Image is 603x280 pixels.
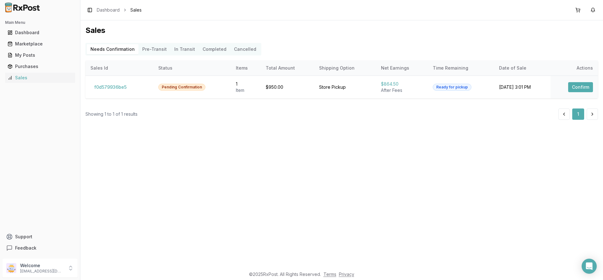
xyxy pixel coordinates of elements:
img: RxPost Logo [3,3,43,13]
a: My Posts [5,50,75,61]
th: Items [231,61,261,76]
h2: Main Menu [5,20,75,25]
span: Feedback [15,245,36,251]
button: In Transit [171,44,199,54]
th: Total Amount [261,61,314,76]
button: Needs Confirmation [87,44,139,54]
button: f0d579936be5 [90,82,130,92]
div: Marketplace [8,41,73,47]
div: Sales [8,75,73,81]
a: Purchases [5,61,75,72]
div: My Posts [8,52,73,58]
button: Support [3,231,78,242]
span: Sales [130,7,142,13]
a: Privacy [339,272,354,277]
button: Marketplace [3,39,78,49]
div: $864.50 [381,81,423,87]
div: Showing 1 to 1 of 1 results [85,111,138,117]
button: Confirm [568,82,593,92]
p: [EMAIL_ADDRESS][DOMAIN_NAME] [20,269,64,274]
nav: breadcrumb [97,7,142,13]
img: User avatar [6,263,16,273]
div: Store Pickup [319,84,371,90]
div: After Fees [381,87,423,93]
button: Completed [199,44,230,54]
div: Dashboard [8,29,73,36]
button: Feedback [3,242,78,254]
button: 1 [572,108,584,120]
th: Status [153,61,231,76]
th: Actions [551,61,598,76]
th: Net Earnings [376,61,428,76]
a: Dashboard [97,7,120,13]
div: Item [236,87,256,93]
button: Purchases [3,61,78,71]
button: Pre-Transit [139,44,171,54]
button: Sales [3,73,78,83]
button: Dashboard [3,28,78,38]
button: My Posts [3,50,78,60]
div: [DATE] 3:01 PM [499,84,546,90]
th: Date of Sale [494,61,551,76]
div: $950.00 [266,84,309,90]
button: Cancelled [230,44,260,54]
p: Welcome [20,262,64,269]
a: Sales [5,72,75,83]
div: Ready for pickup [433,84,471,91]
th: Time Remaining [428,61,494,76]
h1: Sales [85,25,598,35]
div: Pending Confirmation [158,84,205,91]
a: Marketplace [5,38,75,50]
th: Sales Id [85,61,153,76]
a: Terms [323,272,336,277]
div: Purchases [8,63,73,70]
a: Dashboard [5,27,75,38]
div: Open Intercom Messenger [582,259,597,274]
th: Shipping Option [314,61,376,76]
div: 1 [236,81,256,87]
